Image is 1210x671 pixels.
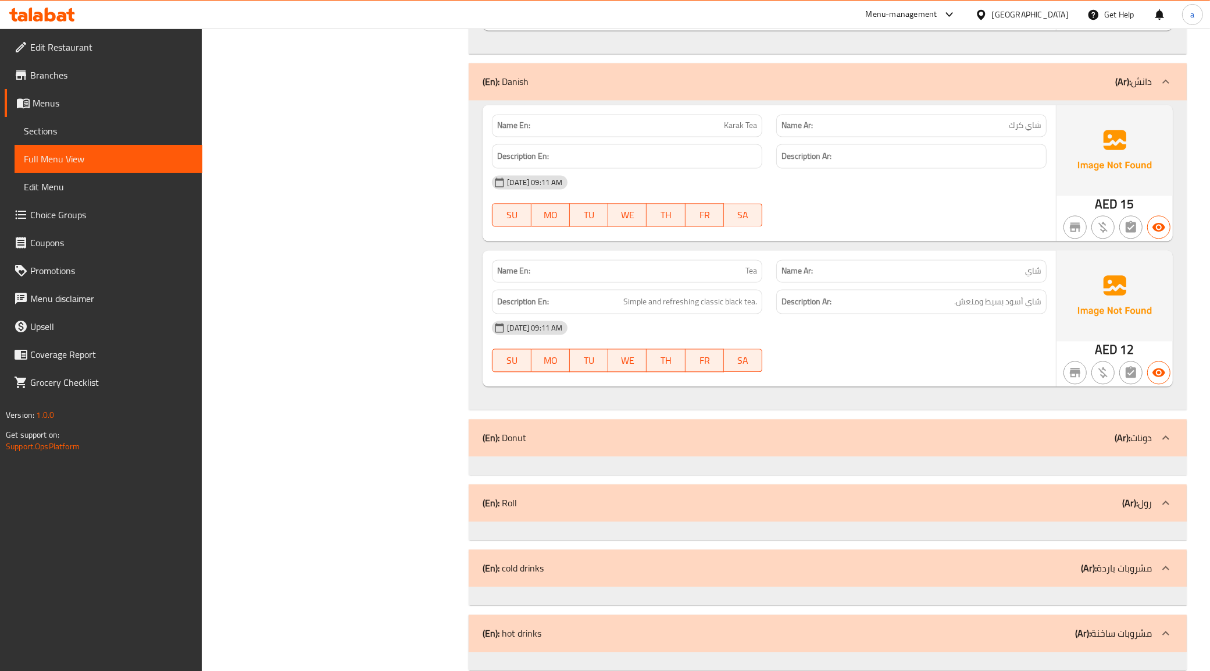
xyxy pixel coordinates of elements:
p: دونات [1115,431,1152,445]
div: (En): cold drinks(Ar):مشروبات باردة [469,549,1187,587]
span: SA [729,207,758,223]
p: دانش [1115,74,1152,88]
button: SA [724,349,762,372]
button: WE [608,349,647,372]
b: (Ar): [1122,494,1138,512]
a: Grocery Checklist [5,368,202,396]
span: SU [497,352,526,369]
div: [GEOGRAPHIC_DATA] [992,8,1069,21]
strong: Name Ar: [781,265,813,277]
span: Branches [30,68,193,82]
span: MO [536,352,565,369]
span: AED [1095,193,1118,215]
span: TH [651,207,680,223]
button: MO [531,349,570,372]
span: Coverage Report [30,347,193,361]
button: TU [570,203,608,226]
p: hot drinks [483,626,541,640]
button: SU [492,349,531,372]
span: Coupons [30,236,193,250]
span: 15 [1120,193,1134,215]
div: Menu-management [866,8,937,22]
button: Not branch specific item [1063,215,1087,239]
b: (En): [483,494,499,512]
span: a [1190,8,1194,21]
b: (En): [483,559,499,577]
span: Full Menu View [24,152,193,166]
button: TU [570,349,608,372]
strong: Name Ar: [781,119,813,132]
a: Promotions [5,257,202,285]
span: شاي [1025,265,1041,277]
p: Danish [483,74,529,88]
span: Menu disclaimer [30,292,193,306]
strong: Name En: [497,119,530,132]
img: Ae5nvW7+0k+MAAAAAElFTkSuQmCC [1056,105,1173,196]
span: MO [536,207,565,223]
button: TH [647,349,685,372]
span: 12 [1120,338,1134,361]
img: Ae5nvW7+0k+MAAAAAElFTkSuQmCC [1056,250,1173,341]
span: AED [1095,338,1118,361]
a: Upsell [5,313,202,340]
a: Menu disclaimer [5,285,202,313]
span: SU [497,207,526,223]
span: شاي أسود بسيط ومنعش. [954,294,1041,309]
button: Available [1147,215,1170,239]
span: FR [690,207,719,223]
span: Upsell [30,319,193,333]
span: FR [690,352,719,369]
p: Donut [483,431,526,445]
span: Menus [33,96,193,110]
span: Choice Groups [30,208,193,222]
div: (En): Danish(Ar):دانش [469,63,1187,100]
span: Edit Menu [24,180,193,194]
a: Full Menu View [15,145,202,173]
span: Grocery Checklist [30,375,193,389]
button: Not has choices [1119,215,1143,239]
button: Not has choices [1119,361,1143,384]
span: WE [613,207,642,223]
b: (En): [483,624,499,642]
a: Edit Menu [15,173,202,201]
strong: Description Ar: [781,294,831,309]
div: (En): hot drinks(Ar):مشروبات ساخنة [469,615,1187,652]
a: Menus [5,89,202,117]
span: Sections [24,124,193,138]
span: Edit Restaurant [30,40,193,54]
button: Purchased item [1091,361,1115,384]
b: (Ar): [1075,624,1091,642]
button: Available [1147,361,1170,384]
button: TH [647,203,685,226]
div: (En): Roll(Ar):رول [469,484,1187,521]
button: SU [492,203,531,226]
a: Coupons [5,229,202,257]
button: SA [724,203,762,226]
span: TU [574,352,604,369]
p: Roll [483,496,517,510]
button: Not branch specific item [1063,361,1087,384]
span: [DATE] 09:11 AM [502,177,567,188]
span: WE [613,352,642,369]
span: 1.0.0 [36,407,54,423]
b: (Ar): [1115,73,1131,90]
a: Sections [15,117,202,145]
b: (En): [483,429,499,446]
span: شاي كرك [1009,119,1041,132]
strong: Description En: [497,149,549,164]
span: Simple and refreshing classic black tea. [623,294,757,309]
a: Coverage Report [5,340,202,368]
button: FR [686,203,724,226]
b: (En): [483,73,499,90]
span: SA [729,352,758,369]
p: مشروبات ساخنة [1075,626,1152,640]
button: MO [531,203,570,226]
b: (Ar): [1081,559,1097,577]
a: Branches [5,61,202,89]
span: TU [574,207,604,223]
button: WE [608,203,647,226]
a: Edit Restaurant [5,33,202,61]
span: Karak Tea [724,119,757,132]
span: Version: [6,407,34,423]
strong: Description Ar: [781,149,831,164]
